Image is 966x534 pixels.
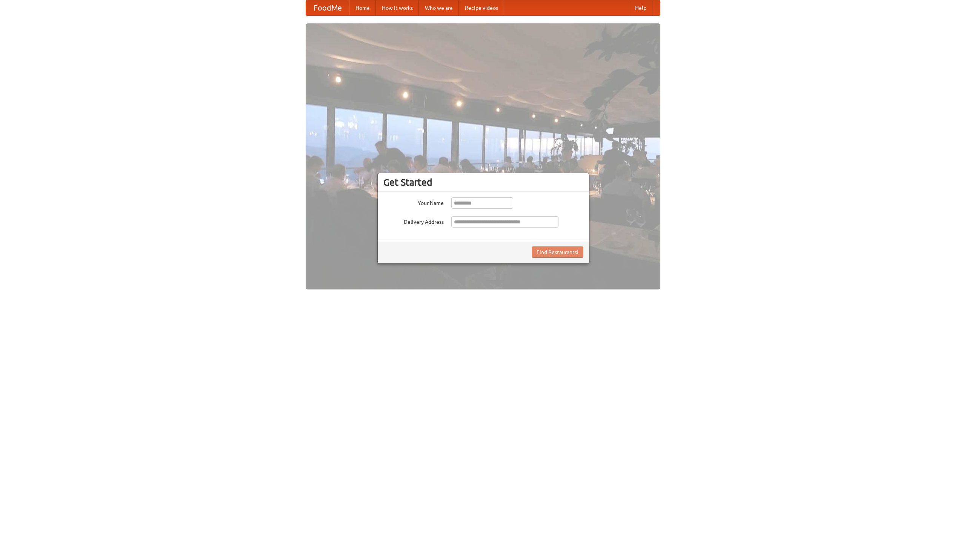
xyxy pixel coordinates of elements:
label: Your Name [383,197,444,207]
a: Home [349,0,376,15]
button: Find Restaurants! [532,246,583,258]
a: FoodMe [306,0,349,15]
label: Delivery Address [383,216,444,226]
h3: Get Started [383,177,583,188]
a: How it works [376,0,419,15]
a: Who we are [419,0,459,15]
a: Help [629,0,652,15]
a: Recipe videos [459,0,504,15]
